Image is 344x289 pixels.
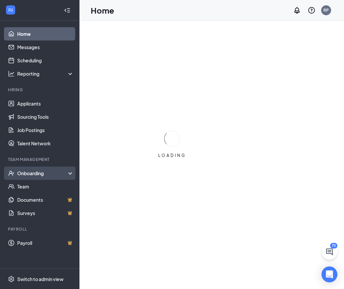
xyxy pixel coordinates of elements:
[8,276,15,282] svg: Settings
[8,157,73,162] div: Team Management
[7,7,14,13] svg: WorkstreamLogo
[17,236,74,250] a: PayrollCrown
[17,110,74,123] a: Sourcing Tools
[8,226,73,232] div: Payroll
[17,70,74,77] div: Reporting
[17,206,74,220] a: SurveysCrown
[17,137,74,150] a: Talent Network
[330,243,337,249] div: 70
[17,170,68,177] div: Onboarding
[17,123,74,137] a: Job Postings
[293,6,301,14] svg: Notifications
[17,193,74,206] a: DocumentsCrown
[17,276,64,282] div: Switch to admin view
[17,97,74,110] a: Applicants
[17,40,74,54] a: Messages
[156,153,189,158] div: LOADING
[308,6,316,14] svg: QuestionInfo
[8,87,73,93] div: Hiring
[8,70,15,77] svg: Analysis
[17,27,74,40] a: Home
[17,54,74,67] a: Scheduling
[325,248,333,256] svg: ChatActive
[8,170,15,177] svg: UserCheck
[323,7,329,13] div: RP
[321,266,337,282] div: Open Intercom Messenger
[17,180,74,193] a: Team
[91,5,114,16] h1: Home
[64,7,71,14] svg: Collapse
[321,244,337,260] button: ChatActive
